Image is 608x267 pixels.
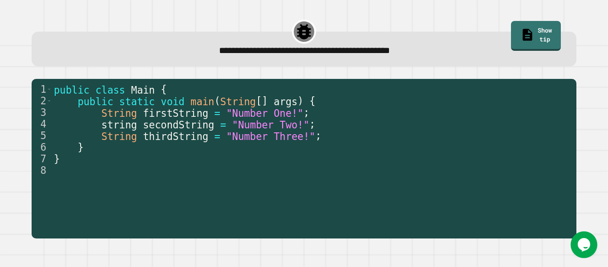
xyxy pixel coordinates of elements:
span: "Number Three!" [226,130,315,142]
iframe: chat widget [571,231,599,258]
div: 4 [32,118,52,130]
div: 8 [32,164,52,176]
span: args [274,95,297,107]
span: = [220,119,226,130]
span: Main [131,84,155,95]
span: String [101,130,137,142]
span: Toggle code folding, rows 1 through 7 [47,83,52,95]
span: public [54,84,89,95]
span: "Number One!" [226,107,304,119]
span: class [95,84,125,95]
div: 1 [32,83,52,95]
span: string [101,119,137,130]
a: Show tip [511,21,561,51]
span: static [119,95,155,107]
span: firstString [143,107,208,119]
span: secondString [143,119,214,130]
span: String [101,107,137,119]
span: void [161,95,184,107]
span: main [191,95,214,107]
div: 7 [32,153,52,164]
span: "Number Two!" [232,119,310,130]
span: public [77,95,113,107]
div: 6 [32,141,52,153]
span: String [220,95,256,107]
span: = [214,130,220,142]
span: thirdString [143,130,208,142]
span: = [214,107,220,119]
div: 2 [32,95,52,107]
span: Toggle code folding, rows 2 through 6 [47,95,52,107]
div: 5 [32,130,52,141]
div: 3 [32,107,52,118]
